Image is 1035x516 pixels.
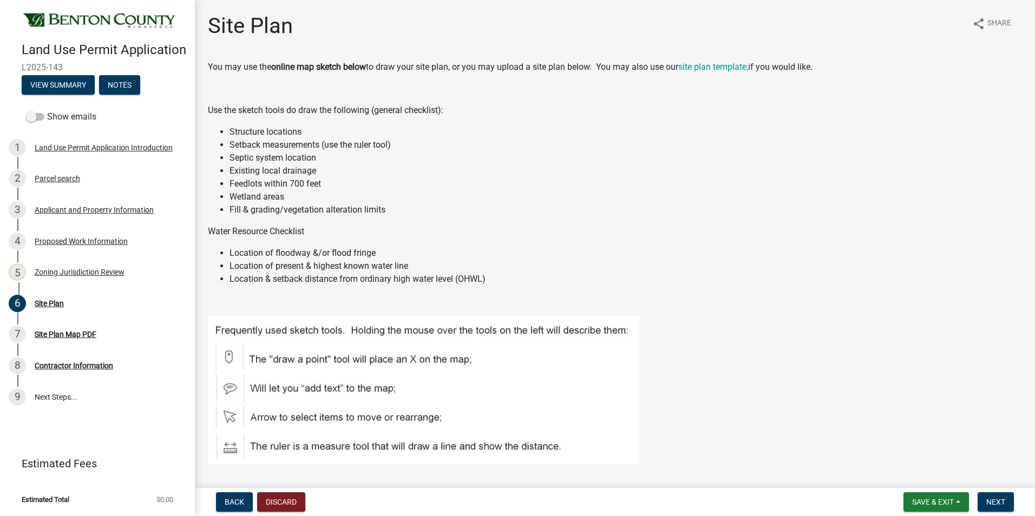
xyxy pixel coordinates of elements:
[9,170,26,187] div: 2
[26,110,96,123] label: Show emails
[9,263,26,281] div: 5
[9,139,26,156] div: 1
[22,11,178,31] img: Benton County, Minnesota
[987,17,1011,30] span: Share
[230,125,1022,138] li: Structure locations
[230,177,1022,190] li: Feedlots within 700 feet
[9,295,26,312] div: 6
[208,13,293,39] h1: Site Plan
[225,498,244,506] span: Back
[22,62,173,72] span: L2025-143
[9,453,178,474] a: Estimated Fees
[9,388,26,406] div: 9
[964,13,1020,34] button: shareShare
[35,300,64,307] div: Site Plan
[9,233,26,250] div: 4
[35,362,113,369] div: Contractor Information
[978,492,1014,512] button: Next
[9,201,26,219] div: 3
[257,492,305,512] button: Discard
[678,62,748,72] a: site plan template,
[99,81,140,90] wm-modal-confirm: Notes
[912,498,954,506] span: Save & Exit
[35,268,125,276] div: Zoning Jurisdiction Review
[986,498,1005,506] span: Next
[230,260,1022,273] li: Location of present & highest known water line
[35,175,80,182] div: Parcel search
[9,357,26,374] div: 8
[208,225,1022,238] p: Water Resource Checklist
[99,75,140,95] button: Notes
[208,316,639,464] img: Map_Tools_7f2ba748-979c-4f51-babb-67847c162ab1.JPG
[230,190,1022,203] li: Wetland areas
[22,75,95,95] button: View Summary
[35,237,128,245] div: Proposed Work Information
[208,104,1022,117] p: Use the sketch tools do draw the following (general checklist):
[35,144,173,151] div: Land Use Permit Application Introduction
[271,62,366,72] strong: online map sketch below
[9,326,26,343] div: 7
[230,247,1022,260] li: Location of floodway &/or flood fringe
[216,492,253,512] button: Back
[35,330,96,338] div: Site Plan Map PDF
[208,61,1022,74] p: You may use the to draw your site plan, or you may upload a site plan below. You may also use our...
[35,206,154,214] div: Applicant and Property Information
[22,81,95,90] wm-modal-confirm: Summary
[230,273,1022,286] li: Location & setback distance from ordinary high water level (OHWL)
[903,492,969,512] button: Save & Exit
[156,496,173,503] span: $0.00
[972,17,985,30] i: share
[22,42,186,58] h4: Land Use Permit Application
[230,151,1022,164] li: Septic system location
[230,164,1022,177] li: Existing local drainage
[230,203,1022,216] li: Fill & grading/vegetation alteration limits
[22,496,69,503] span: Estimated Total
[230,138,1022,151] li: Setback measurements (use the ruler tool)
